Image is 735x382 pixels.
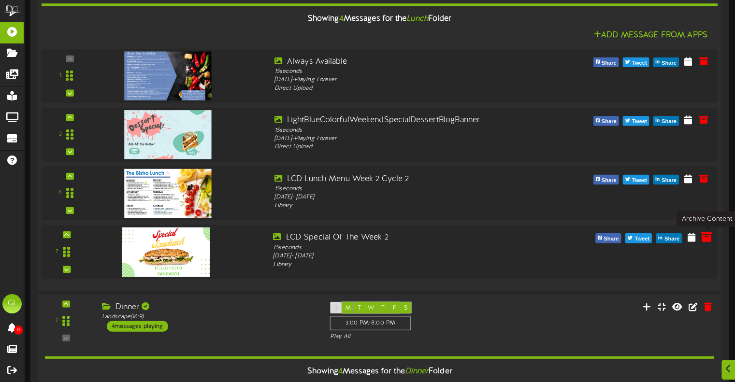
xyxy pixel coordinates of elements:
span: Tweet [633,234,651,244]
span: T [381,304,384,311]
span: 4 [338,367,343,376]
div: Direct Upload [274,143,542,151]
span: 4 [339,14,343,23]
span: Share [600,116,619,127]
button: Share [593,57,619,67]
div: LCD Special Of The Week 2 [273,232,543,243]
span: Share [663,234,681,244]
span: M [345,304,351,311]
img: 8264a490-09ee-45ac-a419-7a4ae77965eb.jpg [124,169,211,217]
div: Showing Messages for the Folder [34,8,725,29]
div: Library [273,260,543,269]
div: 3:00 PM - 8:00 PM [330,316,411,330]
button: Share [653,116,679,126]
div: Direct Upload [274,84,542,92]
img: 764256fc-28de-4943-8aee-904af1f4d0a2.png [124,110,211,159]
button: Tweet [623,116,649,126]
div: 15 seconds [274,68,542,76]
div: [DATE] - Playing Forever [274,76,542,84]
div: [DATE] - [DATE] [274,193,542,201]
span: Share [660,116,678,127]
button: Tweet [623,57,649,67]
span: 0 [14,325,23,335]
div: [DATE] - [DATE] [273,252,543,261]
div: Dinner [102,301,316,312]
i: Dinner [405,367,429,376]
div: 15 seconds [273,243,543,252]
div: LightBlueColorfulWeekendSpecialDessertBlogBanner [274,115,542,126]
span: S [334,304,338,311]
button: Share [595,233,621,243]
span: S [404,304,407,311]
span: Share [602,234,620,244]
span: Share [600,175,619,186]
button: Share [656,233,682,243]
div: 4 messages playing [107,321,168,331]
button: Share [653,175,679,184]
span: W [368,304,375,311]
img: 7a65af48-d6eb-4452-bb7a-c5564b1fe963.jpg [124,51,211,100]
button: Tweet [625,233,652,243]
span: T [358,304,361,311]
button: Share [593,116,619,126]
span: Tweet [630,58,649,69]
div: Always Available [274,56,542,67]
button: Share [653,57,679,67]
button: Share [593,175,619,184]
span: Tweet [630,116,649,127]
div: [DATE] - Playing Forever [274,134,542,142]
span: F [392,304,396,311]
img: b78d9e88-5393-47d5-9f17-572a45b15a8d.jpg [122,227,210,276]
div: 15 seconds [274,185,542,193]
div: GL [2,294,22,313]
span: Share [660,58,678,69]
div: 6 [58,189,62,197]
div: LCD Lunch Menu Week 2 Cycle 2 [274,174,542,185]
i: Lunch [406,14,428,23]
span: Share [600,58,619,69]
div: Showing Messages for the Folder [38,361,721,382]
div: Library [274,201,542,210]
button: Add Message From Apps [591,29,710,42]
button: Tweet [623,175,649,184]
div: Play All [330,332,487,340]
div: Landscape ( 16:9 ) [102,312,316,321]
div: 15 seconds [274,126,542,134]
span: Tweet [630,175,649,186]
span: Share [660,175,678,186]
